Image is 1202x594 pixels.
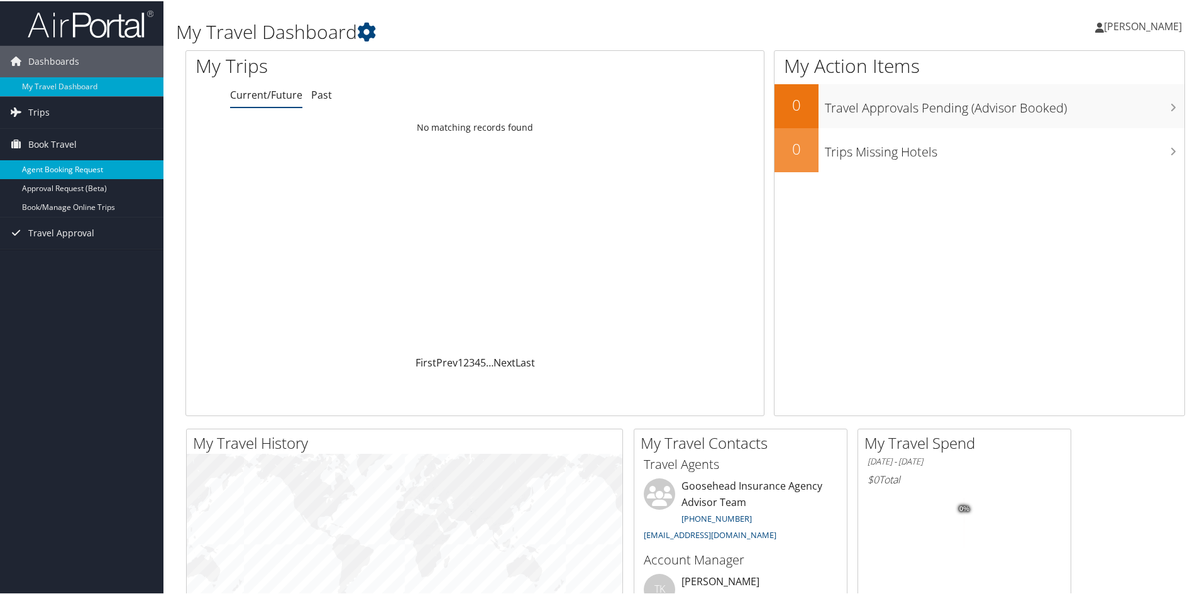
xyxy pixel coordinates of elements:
[436,355,458,368] a: Prev
[28,96,50,127] span: Trips
[868,471,1061,485] h6: Total
[463,355,469,368] a: 2
[28,45,79,76] span: Dashboards
[775,137,819,158] h2: 0
[868,471,879,485] span: $0
[775,127,1184,171] a: 0Trips Missing Hotels
[28,216,94,248] span: Travel Approval
[775,83,1184,127] a: 0Travel Approvals Pending (Advisor Booked)
[176,18,855,44] h1: My Travel Dashboard
[1104,18,1182,32] span: [PERSON_NAME]
[864,431,1071,453] h2: My Travel Spend
[196,52,514,78] h1: My Trips
[458,355,463,368] a: 1
[641,431,847,453] h2: My Travel Contacts
[959,504,969,512] tspan: 0%
[775,52,1184,78] h1: My Action Items
[480,355,486,368] a: 5
[230,87,302,101] a: Current/Future
[493,355,516,368] a: Next
[186,115,764,138] td: No matching records found
[644,454,837,472] h3: Travel Agents
[1095,6,1194,44] a: [PERSON_NAME]
[644,528,776,539] a: [EMAIL_ADDRESS][DOMAIN_NAME]
[475,355,480,368] a: 4
[681,512,752,523] a: [PHONE_NUMBER]
[868,454,1061,466] h6: [DATE] - [DATE]
[637,477,844,544] li: Goosehead Insurance Agency Advisor Team
[469,355,475,368] a: 3
[28,128,77,159] span: Book Travel
[644,550,837,568] h3: Account Manager
[825,136,1184,160] h3: Trips Missing Hotels
[28,8,153,38] img: airportal-logo.png
[416,355,436,368] a: First
[775,93,819,114] h2: 0
[193,431,622,453] h2: My Travel History
[516,355,535,368] a: Last
[486,355,493,368] span: …
[311,87,332,101] a: Past
[825,92,1184,116] h3: Travel Approvals Pending (Advisor Booked)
